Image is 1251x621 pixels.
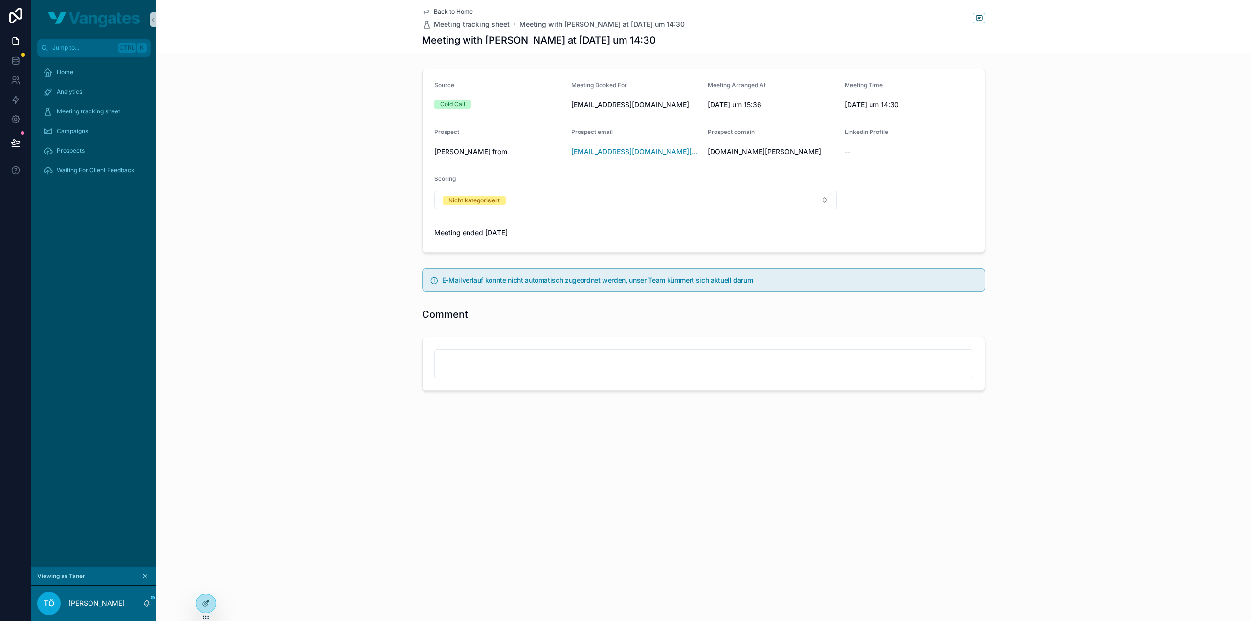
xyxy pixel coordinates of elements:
[31,57,156,192] div: scrollable content
[57,108,120,115] span: Meeting tracking sheet
[68,599,125,608] p: [PERSON_NAME]
[57,88,82,96] span: Analytics
[37,64,151,81] a: Home
[57,166,134,174] span: Waiting For Client Feedback
[422,308,468,321] h1: Comment
[48,12,140,27] img: App logo
[519,20,685,29] a: Meeting with [PERSON_NAME] at [DATE] um 14:30
[44,598,54,609] span: TÖ
[434,175,456,182] span: Scoring
[57,147,85,155] span: Prospects
[708,100,837,110] span: [DATE] um 15:36
[708,147,837,156] span: [DOMAIN_NAME][PERSON_NAME]
[442,277,977,284] h5: E-Mailverlauf konnte nicht automatisch zugeordnet werden, unser Team kümmert sich aktuell darum
[708,128,755,135] span: Prospect domain
[138,44,146,52] span: K
[118,43,136,53] span: Ctrl
[845,100,974,110] span: [DATE] um 14:30
[52,44,114,52] span: Jump to...
[37,142,151,159] a: Prospects
[448,196,500,205] div: Nicht kategorisiert
[422,33,656,47] h1: Meeting with [PERSON_NAME] at [DATE] um 14:30
[571,81,627,89] span: Meeting Booked For
[434,81,454,89] span: Source
[422,8,473,16] a: Back to Home
[571,128,613,135] span: Prospect email
[434,147,563,156] span: [PERSON_NAME] from
[434,191,837,209] button: Select Button
[434,20,510,29] span: Meeting tracking sheet
[434,228,973,238] span: Meeting ended [DATE]
[37,122,151,140] a: Campaigns
[845,128,888,135] span: Linkedin Profile
[37,83,151,101] a: Analytics
[434,128,459,135] span: Prospect
[37,103,151,120] a: Meeting tracking sheet
[571,147,700,156] a: [EMAIL_ADDRESS][DOMAIN_NAME][PERSON_NAME]
[37,572,85,580] span: Viewing as Taner
[571,100,700,110] span: [EMAIL_ADDRESS][DOMAIN_NAME]
[422,20,510,29] a: Meeting tracking sheet
[845,147,850,156] span: --
[708,81,766,89] span: Meeting Arranged At
[37,39,151,57] button: Jump to...CtrlK
[37,161,151,179] a: Waiting For Client Feedback
[57,68,73,76] span: Home
[57,127,88,135] span: Campaigns
[845,81,883,89] span: Meeting Time
[440,100,465,109] div: Cold Call
[434,8,473,16] span: Back to Home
